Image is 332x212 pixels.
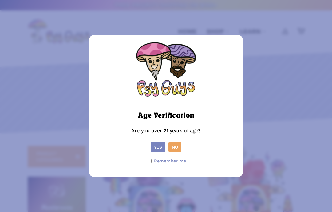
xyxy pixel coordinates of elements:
button: Yes [151,142,165,152]
h2: Age Verification [138,110,194,122]
span: Remember me [154,157,186,165]
p: Are you over 21 years of age? [95,126,237,142]
button: No [168,142,181,152]
input: Remember me [148,159,152,163]
img: Psy Guys Logo [135,41,197,103]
